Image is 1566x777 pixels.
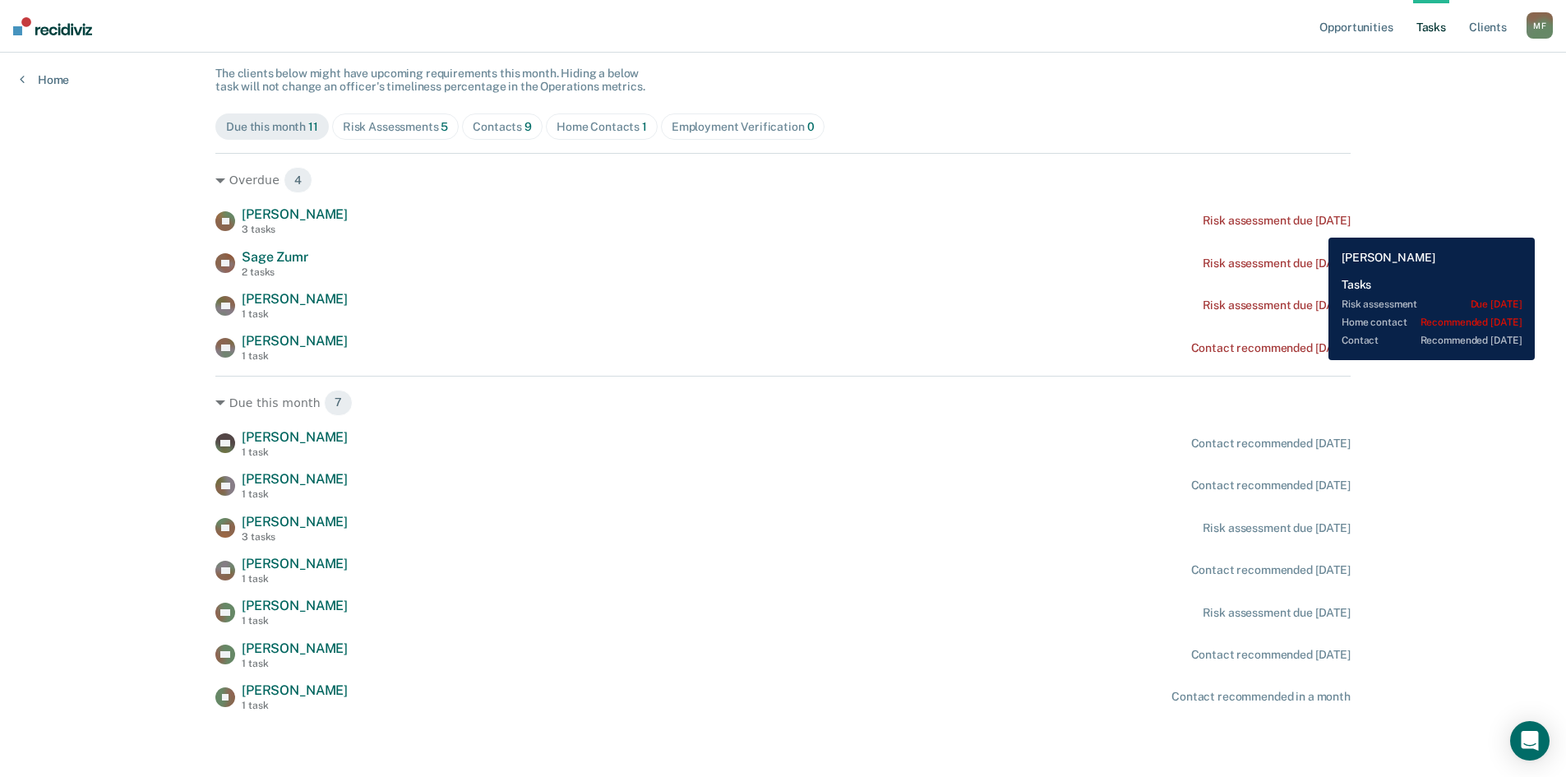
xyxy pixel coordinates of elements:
[13,17,92,35] img: Recidiviz
[242,556,348,571] span: [PERSON_NAME]
[242,471,348,487] span: [PERSON_NAME]
[308,120,318,133] span: 11
[242,531,348,543] div: 3 tasks
[242,206,348,222] span: [PERSON_NAME]
[20,72,69,87] a: Home
[242,350,348,362] div: 1 task
[1527,12,1553,39] button: MF
[1203,298,1351,312] div: Risk assessment due [DATE]
[1191,437,1351,451] div: Contact recommended [DATE]
[242,641,348,656] span: [PERSON_NAME]
[1203,521,1351,535] div: Risk assessment due [DATE]
[242,333,348,349] span: [PERSON_NAME]
[1191,479,1351,493] div: Contact recommended [DATE]
[1203,606,1351,620] div: Risk assessment due [DATE]
[242,308,348,320] div: 1 task
[242,682,348,698] span: [PERSON_NAME]
[242,514,348,530] span: [PERSON_NAME]
[284,167,312,193] span: 4
[242,249,308,265] span: Sage Zumr
[242,700,348,711] div: 1 task
[242,488,348,500] div: 1 task
[1203,257,1351,271] div: Risk assessment due [DATE]
[441,120,448,133] span: 5
[324,390,353,416] span: 7
[473,120,532,134] div: Contacts
[242,573,348,585] div: 1 task
[215,167,1351,193] div: Overdue 4
[343,120,449,134] div: Risk Assessments
[242,429,348,445] span: [PERSON_NAME]
[242,266,308,278] div: 2 tasks
[226,120,318,134] div: Due this month
[242,658,348,669] div: 1 task
[1510,721,1550,761] div: Open Intercom Messenger
[1171,690,1351,704] div: Contact recommended in a month
[807,120,815,133] span: 0
[1191,563,1351,577] div: Contact recommended [DATE]
[557,120,647,134] div: Home Contacts
[1191,648,1351,662] div: Contact recommended [DATE]
[1191,341,1351,355] div: Contact recommended [DATE]
[642,120,647,133] span: 1
[242,291,348,307] span: [PERSON_NAME]
[242,615,348,627] div: 1 task
[524,120,532,133] span: 9
[1203,214,1351,228] div: Risk assessment due [DATE]
[215,390,1351,416] div: Due this month 7
[672,120,815,134] div: Employment Verification
[242,598,348,613] span: [PERSON_NAME]
[215,20,1351,53] div: Tasks
[242,224,348,235] div: 3 tasks
[1527,12,1553,39] div: M F
[215,67,645,94] span: The clients below might have upcoming requirements this month. Hiding a below task will not chang...
[242,446,348,458] div: 1 task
